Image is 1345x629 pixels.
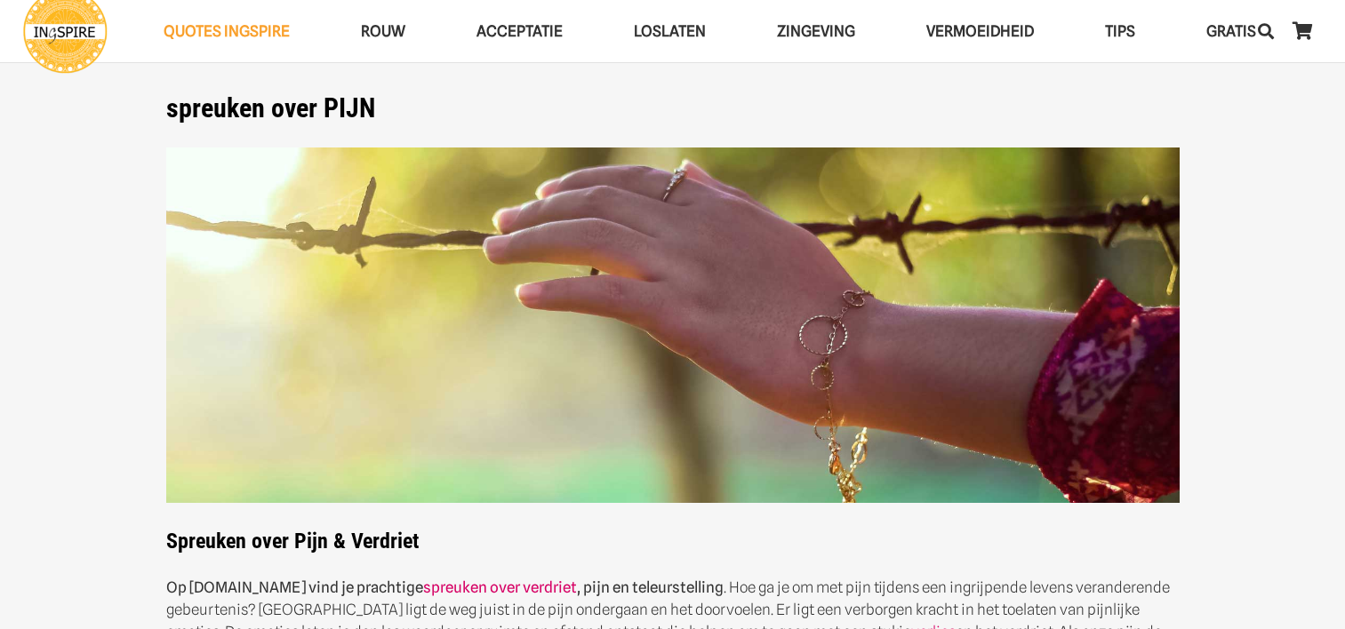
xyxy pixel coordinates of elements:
[166,147,1180,554] strong: Spreuken over Pijn & Verdriet
[166,578,724,596] strong: Op [DOMAIN_NAME] vind je prachtige , pijn en teleurstelling
[741,9,891,54] a: ZingevingZingeving Menu
[423,578,577,596] a: spreuken over verdriet
[634,22,706,40] span: Loslaten
[166,147,1180,504] img: Spreuken over Pijn en Verdriet teksten van ingspire.nl
[598,9,741,54] a: LoslatenLoslaten Menu
[1248,9,1284,53] a: Zoeken
[777,22,855,40] span: Zingeving
[128,9,325,54] a: QUOTES INGSPIREQUOTES INGSPIRE Menu
[361,22,405,40] span: ROUW
[926,22,1034,40] span: VERMOEIDHEID
[1069,9,1171,54] a: TIPSTIPS Menu
[164,22,290,40] span: QUOTES INGSPIRE
[441,9,598,54] a: AcceptatieAcceptatie Menu
[891,9,1069,54] a: VERMOEIDHEIDVERMOEIDHEID Menu
[1105,22,1135,40] span: TIPS
[325,9,441,54] a: ROUWROUW Menu
[1206,22,1256,40] span: GRATIS
[1171,9,1292,54] a: GRATISGRATIS Menu
[476,22,563,40] span: Acceptatie
[166,92,1180,124] h1: spreuken over PIJN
